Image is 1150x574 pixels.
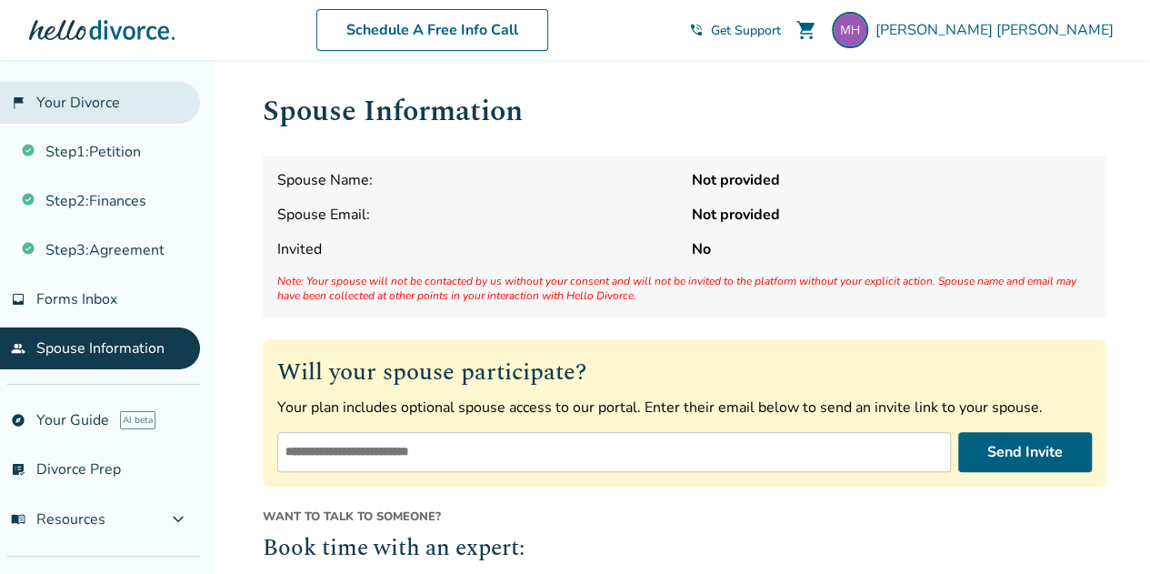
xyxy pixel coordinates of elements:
[958,432,1092,472] button: Send Invite
[692,205,1092,225] strong: Not provided
[120,411,155,429] span: AI beta
[36,289,117,309] span: Forms Inbox
[277,274,1092,303] span: Note: Your spouse will not be contacted by us without your consent and will not be invited to the...
[11,96,25,110] span: flag_2
[11,292,25,307] span: inbox
[11,512,25,527] span: menu_book
[11,413,25,428] span: explore
[1063,357,1092,387] img: Close invite form
[277,398,1092,418] p: Your plan includes optional spouse access to our portal. Enter their email below to send an invit...
[711,22,781,39] span: Get Support
[11,341,25,356] span: people
[263,532,1106,567] h2: Book time with an expert:
[263,89,1106,134] h1: Spouse Information
[689,23,704,37] span: phone_in_talk
[167,509,189,530] span: expand_more
[689,22,781,39] a: phone_in_talkGet Support
[316,9,548,51] a: Schedule A Free Info Call
[832,12,868,48] img: mhodges.atx@gmail.com
[1059,487,1150,574] iframe: Chat Widget
[277,205,677,225] span: Spouse Email:
[795,19,817,41] span: shopping_cart
[277,170,677,190] span: Spouse Name:
[277,354,1092,390] h2: Will your spouse participate?
[875,20,1121,40] span: [PERSON_NAME] [PERSON_NAME]
[11,509,105,529] span: Resources
[692,239,1092,259] strong: No
[11,462,25,477] span: list_alt_check
[277,239,677,259] span: Invited
[692,170,1092,190] strong: Not provided
[263,509,1106,525] span: Want to talk to someone?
